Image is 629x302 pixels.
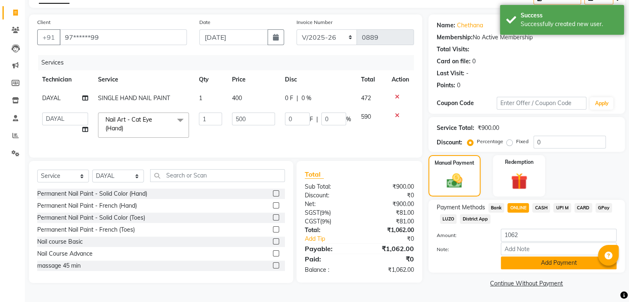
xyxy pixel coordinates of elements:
span: Nail Art - Cat Eye (Hand) [105,116,152,132]
div: Payable: [299,244,359,254]
input: Search or Scan [150,169,285,182]
span: Total [305,170,324,179]
span: 0 % [301,94,311,103]
div: Net: [299,200,359,209]
div: ₹1,062.00 [359,244,420,254]
th: Disc [280,70,356,89]
span: LUZO [440,214,457,224]
th: Price [227,70,280,89]
span: % [346,115,351,124]
label: Amount: [430,232,495,239]
div: Last Visit: [437,69,464,78]
div: ₹0 [359,254,420,264]
div: Card on file: [437,57,471,66]
div: Total Visits: [437,45,469,54]
div: Permanent Nail Paint - French (Toes) [37,225,135,234]
div: ₹900.00 [359,182,420,191]
input: Amount [501,229,617,242]
label: Client [37,19,50,26]
a: Continue Without Payment [430,279,623,288]
div: ₹81.00 [359,217,420,226]
div: Sub Total: [299,182,359,191]
button: Apply [590,97,613,110]
span: 472 [361,94,371,102]
div: ₹81.00 [359,209,420,217]
span: F [310,115,313,124]
div: ₹0 [359,191,420,200]
div: - [466,69,469,78]
div: Points: [437,81,455,90]
input: Add Note [501,242,617,255]
span: District App [460,214,490,224]
label: Manual Payment [435,159,474,167]
img: _cash.svg [442,172,467,190]
div: ₹1,062.00 [359,226,420,235]
label: Invoice Number [297,19,332,26]
span: Payment Methods [437,203,485,212]
label: Percentage [477,138,503,145]
th: Qty [194,70,227,89]
div: Coupon Code [437,99,497,108]
button: +91 [37,29,60,45]
div: ₹0 [369,235,420,243]
div: Discount: [437,138,462,147]
span: CGST [305,218,320,225]
span: | [316,115,318,124]
span: DAYAL [42,94,61,102]
div: ₹900.00 [478,124,499,132]
div: Total: [299,226,359,235]
span: 590 [361,113,371,120]
div: massage 45 min [37,261,81,270]
div: Successfully created new user. [521,20,618,29]
span: CARD [574,203,592,213]
div: Permanent Nail Paint - Solid Color (Hand) [37,189,147,198]
span: 1 [199,94,202,102]
span: CASH [532,203,550,213]
div: Name: [437,21,455,30]
span: SINGLE HAND NAIL PAINT [98,94,170,102]
span: SGST [305,209,320,216]
div: Paid: [299,254,359,264]
label: Fixed [516,138,529,145]
span: | [297,94,298,103]
span: 400 [232,94,242,102]
span: 9% [322,218,330,225]
input: Search by Name/Mobile/Email/Code [60,29,187,45]
div: Balance : [299,266,359,274]
th: Technician [37,70,93,89]
th: Action [387,70,414,89]
img: _gift.svg [506,171,533,192]
div: Success [521,11,618,20]
div: ( ) [299,209,359,217]
div: No Active Membership [437,33,617,42]
div: Permanent Nail Paint - French (Hand) [37,201,137,210]
th: Service [93,70,194,89]
div: ( ) [299,217,359,226]
div: ₹1,062.00 [359,266,420,274]
div: Membership: [437,33,473,42]
span: UPI M [553,203,571,213]
div: ₹900.00 [359,200,420,209]
div: Permanent Nail Paint - Solid Color (Toes) [37,213,145,222]
a: x [123,125,127,132]
button: Add Payment [501,256,617,269]
div: 0 [472,57,476,66]
th: Total [356,70,387,89]
a: Chethana [457,21,483,30]
div: Nail Course Advance [37,249,93,258]
span: 9% [321,209,329,216]
span: GPay [596,203,612,213]
input: Enter Offer / Coupon Code [497,97,587,110]
div: Service Total: [437,124,474,132]
span: 0 F [285,94,293,103]
label: Note: [430,246,495,253]
div: Services [38,55,420,70]
div: 0 [457,81,460,90]
div: Discount: [299,191,359,200]
label: Redemption [505,158,533,166]
label: Date [199,19,210,26]
a: Add Tip [299,235,369,243]
div: Nail course Basic [37,237,83,246]
span: Bank [488,203,505,213]
span: ONLINE [507,203,529,213]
